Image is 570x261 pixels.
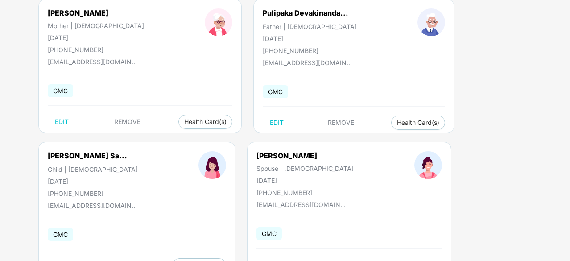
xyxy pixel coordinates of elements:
[107,115,148,129] button: REMOVE
[391,116,445,130] button: Health Card(s)
[417,8,445,36] img: profileImage
[414,151,442,179] img: profileImage
[256,189,354,196] div: [PHONE_NUMBER]
[48,34,144,41] div: [DATE]
[263,35,357,42] div: [DATE]
[48,228,73,241] span: GMC
[256,165,354,172] div: Spouse | [DEMOGRAPHIC_DATA]
[48,178,138,185] div: [DATE]
[270,119,284,126] span: EDIT
[48,166,138,173] div: Child | [DEMOGRAPHIC_DATA]
[263,47,357,54] div: [PHONE_NUMBER]
[205,8,232,36] img: profileImage
[48,115,76,129] button: EDIT
[263,116,291,130] button: EDIT
[48,58,137,66] div: [EMAIL_ADDRESS][DOMAIN_NAME]
[263,23,357,30] div: Father | [DEMOGRAPHIC_DATA]
[263,59,352,66] div: [EMAIL_ADDRESS][DOMAIN_NAME]
[114,118,140,125] span: REMOVE
[48,8,144,17] div: [PERSON_NAME]
[321,116,361,130] button: REMOVE
[198,151,226,179] img: profileImage
[256,201,346,208] div: [EMAIL_ADDRESS][DOMAIN_NAME]
[178,115,232,129] button: Health Card(s)
[328,119,354,126] span: REMOVE
[256,151,354,160] div: [PERSON_NAME]
[48,151,127,160] div: [PERSON_NAME] Sa...
[48,46,144,54] div: [PHONE_NUMBER]
[55,118,69,125] span: EDIT
[184,120,227,124] span: Health Card(s)
[263,8,348,17] div: Pulipaka Devakinanda...
[48,202,137,209] div: [EMAIL_ADDRESS][DOMAIN_NAME]
[48,190,138,197] div: [PHONE_NUMBER]
[256,177,354,184] div: [DATE]
[256,227,282,240] span: GMC
[48,22,144,29] div: Mother | [DEMOGRAPHIC_DATA]
[48,84,73,97] span: GMC
[397,120,439,125] span: Health Card(s)
[263,85,288,98] span: GMC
